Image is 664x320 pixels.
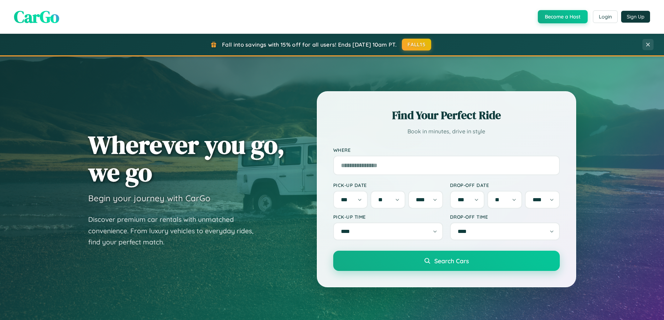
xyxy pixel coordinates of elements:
label: Pick-up Time [333,214,443,220]
button: FALL15 [402,39,431,50]
h3: Begin your journey with CarGo [88,193,211,203]
label: Pick-up Date [333,182,443,188]
p: Book in minutes, drive in style [333,126,560,136]
span: Search Cars [434,257,469,265]
button: Search Cars [333,251,560,271]
span: Fall into savings with 15% off for all users! Ends [DATE] 10am PT. [222,41,397,48]
label: Drop-off Date [450,182,560,188]
span: CarGo [14,5,59,28]
p: Discover premium car rentals with unmatched convenience. From luxury vehicles to everyday rides, ... [88,214,262,248]
h2: Find Your Perfect Ride [333,108,560,123]
button: Sign Up [621,11,650,23]
label: Drop-off Time [450,214,560,220]
label: Where [333,147,560,153]
button: Become a Host [538,10,588,23]
h1: Wherever you go, we go [88,131,285,186]
button: Login [593,10,618,23]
